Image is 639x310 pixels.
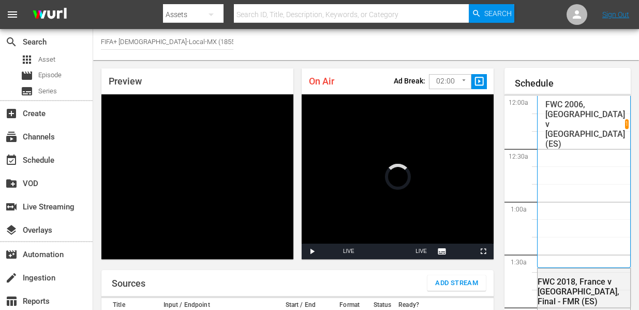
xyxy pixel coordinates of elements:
[5,107,18,120] span: Create
[5,154,18,166] span: Schedule
[469,4,514,23] button: Search
[545,100,625,149] p: FWC 2006, [GEOGRAPHIC_DATA] v [GEOGRAPHIC_DATA] (ES)
[415,248,427,254] span: LIVE
[484,4,512,23] span: Search
[5,201,18,213] span: Live Streaming
[515,78,631,89] h1: Schedule
[112,278,145,289] h1: Sources
[538,277,628,306] div: FWC 2018, France v [GEOGRAPHIC_DATA], Final - FMR (ES)
[602,10,629,19] a: Sign Out
[21,53,33,66] span: Asset
[452,244,473,259] button: Picture-in-Picture
[38,54,55,65] span: Asset
[432,244,452,259] button: Subtitles
[21,69,33,82] span: Episode
[5,224,18,236] span: Overlays
[411,244,432,259] button: Seek to live, currently behind live
[38,86,57,96] span: Series
[625,120,629,128] p: 1
[5,131,18,143] span: Channels
[5,295,18,307] span: Reports
[21,85,33,97] span: Series
[5,36,18,48] span: Search
[302,94,494,259] div: Video Player
[309,76,334,87] span: On Air
[427,275,486,291] button: Add Stream
[5,177,18,190] span: VOD
[394,77,425,85] p: Ad Break:
[473,244,494,259] button: Fullscreen
[101,94,293,259] div: Video Player
[38,70,62,80] span: Episode
[5,272,18,284] span: Ingestion
[302,244,322,259] button: Play
[435,277,478,289] span: Add Stream
[109,76,142,87] span: Preview
[473,76,485,88] span: slideshow_sharp
[6,8,19,21] span: menu
[343,244,354,259] div: LIVE
[25,3,75,27] img: ans4CAIJ8jUAAAAAAAAAAAAAAAAAAAAAAAAgQb4GAAAAAAAAAAAAAAAAAAAAAAAAJMjXAAAAAAAAAAAAAAAAAAAAAAAAgAT5G...
[5,248,18,261] span: Automation
[429,72,471,91] div: 02:00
